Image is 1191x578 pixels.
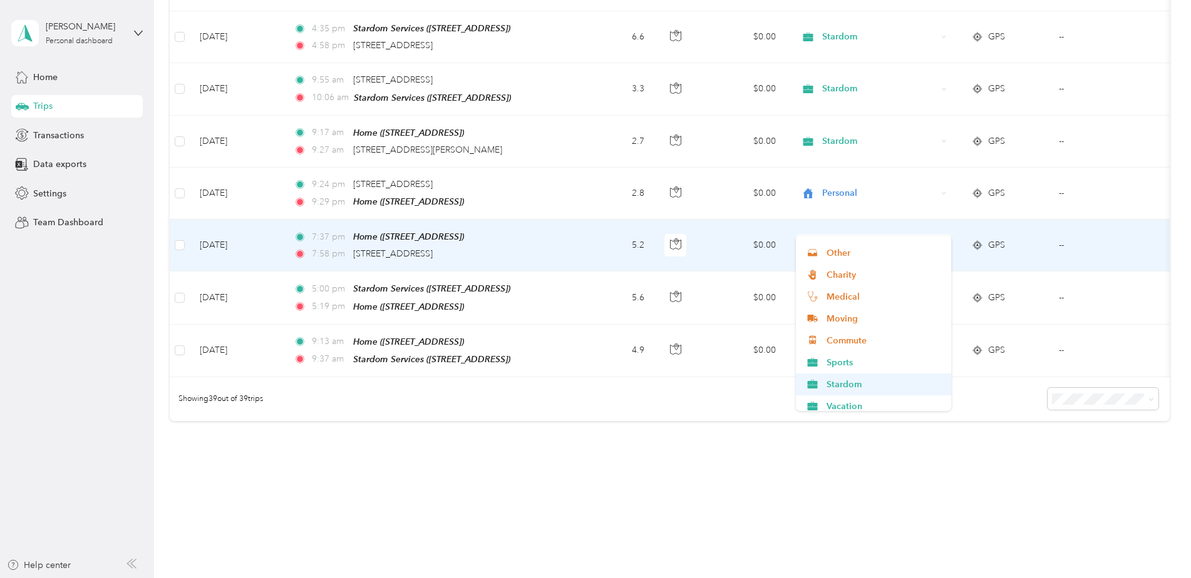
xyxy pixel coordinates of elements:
[46,38,113,45] div: Personal dashboard
[312,282,348,296] span: 5:00 pm
[353,302,464,312] span: Home ([STREET_ADDRESS])
[190,116,284,168] td: [DATE]
[190,325,284,377] td: [DATE]
[353,144,502,155] span: [STREET_ADDRESS][PERSON_NAME]
[698,11,786,63] td: $0.00
[354,93,511,103] span: Stardom Services ([STREET_ADDRESS])
[7,559,71,572] button: Help center
[33,216,103,229] span: Team Dashboard
[33,187,66,200] span: Settings
[312,335,348,348] span: 9:13 am
[698,116,786,168] td: $0.00
[822,82,937,96] span: Stardom
[698,168,786,220] td: $0.00
[698,63,786,115] td: $0.00
[698,220,786,271] td: $0.00
[353,40,433,51] span: [STREET_ADDRESS]
[988,291,1005,305] span: GPS
[312,230,348,244] span: 7:37 pm
[312,178,348,191] span: 9:24 pm
[827,378,942,391] span: Stardom
[353,128,464,138] span: Home ([STREET_ADDRESS])
[353,196,464,206] span: Home ([STREET_ADDRESS])
[353,248,433,259] span: [STREET_ADDRESS]
[698,271,786,324] td: $0.00
[33,129,84,142] span: Transactions
[988,82,1005,96] span: GPS
[822,186,937,200] span: Personal
[353,23,510,33] span: Stardom Services ([STREET_ADDRESS])
[822,134,937,148] span: Stardom
[1049,116,1163,168] td: --
[312,247,348,261] span: 7:58 pm
[572,325,654,377] td: 4.9
[312,126,348,139] span: 9:17 am
[170,393,263,405] span: Showing 39 out of 39 trips
[572,11,654,63] td: 6.6
[988,30,1005,44] span: GPS
[572,271,654,324] td: 5.6
[312,73,348,87] span: 9:55 am
[698,325,786,377] td: $0.00
[1049,168,1163,220] td: --
[353,74,433,85] span: [STREET_ADDRESS]
[1049,325,1163,377] td: --
[190,11,284,63] td: [DATE]
[1049,63,1163,115] td: --
[312,352,348,366] span: 9:37 am
[190,220,284,271] td: [DATE]
[353,231,464,241] span: Home ([STREET_ADDRESS])
[988,238,1005,252] span: GPS
[312,300,348,313] span: 5:19 pm
[1049,11,1163,63] td: --
[827,334,942,347] span: Commute
[1049,220,1163,271] td: --
[572,116,654,168] td: 2.7
[827,246,942,260] span: Other
[312,91,349,104] span: 10:06 am
[312,195,348,209] span: 9:29 pm
[827,356,942,369] span: Sports
[46,20,124,33] div: [PERSON_NAME]
[353,179,433,190] span: [STREET_ADDRESS]
[822,30,937,44] span: Stardom
[827,290,942,303] span: Medical
[353,354,510,364] span: Stardom Services ([STREET_ADDRESS])
[572,63,654,115] td: 3.3
[312,143,348,157] span: 9:27 am
[827,400,942,413] span: Vacation
[1049,271,1163,324] td: --
[988,343,1005,357] span: GPS
[33,71,58,84] span: Home
[190,168,284,220] td: [DATE]
[827,268,942,281] span: Charity
[312,22,348,36] span: 4:35 pm
[33,99,53,113] span: Trips
[353,337,464,347] span: Home ([STREET_ADDRESS])
[988,134,1005,148] span: GPS
[353,283,510,293] span: Stardom Services ([STREET_ADDRESS])
[1121,508,1191,578] iframe: Everlance-gr Chat Button Frame
[190,63,284,115] td: [DATE]
[988,186,1005,200] span: GPS
[827,312,942,325] span: Moving
[312,39,348,53] span: 4:58 pm
[572,220,654,271] td: 5.2
[190,271,284,324] td: [DATE]
[33,158,86,171] span: Data exports
[572,168,654,220] td: 2.8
